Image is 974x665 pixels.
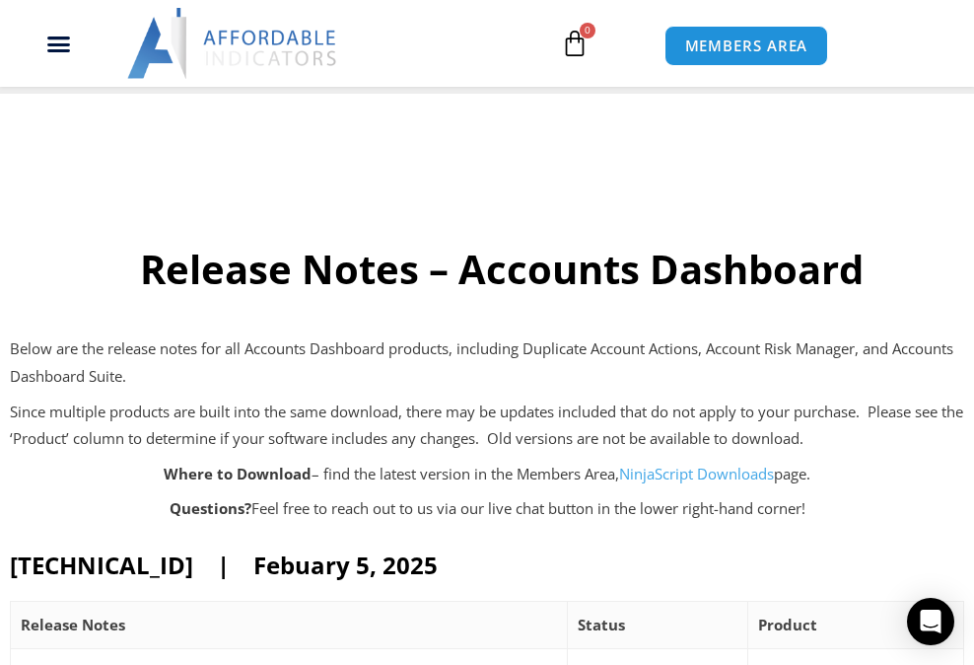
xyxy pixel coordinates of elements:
[619,464,774,483] a: NinjaScript Downloads
[11,25,107,62] div: Menu Toggle
[30,242,974,297] h1: Release Notes – Accounts Dashboard
[10,335,964,391] p: Below are the release notes for all Accounts Dashboard products, including Duplicate Account Acti...
[10,550,964,580] h2: [TECHNICAL_ID] | Febuary 5, 2025
[10,461,964,488] p: – find the latest version in the Members Area, page.
[907,598,954,645] div: Open Intercom Messenger
[531,15,618,72] a: 0
[685,38,808,53] span: MEMBERS AREA
[10,495,964,523] p: Feel free to reach out to us via our live chat button in the lower right-hand corner!
[758,615,817,634] strong: Product
[21,615,125,634] strong: Release Notes
[164,464,312,483] strong: Where to Download
[10,399,964,454] p: Since multiple products are built into the same download, there may be updates included that do n...
[580,23,595,38] span: 0
[170,498,251,518] strong: Questions?
[664,26,829,66] a: MEMBERS AREA
[578,615,625,634] strong: Status
[127,8,339,79] img: LogoAI | Affordable Indicators – NinjaTrader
